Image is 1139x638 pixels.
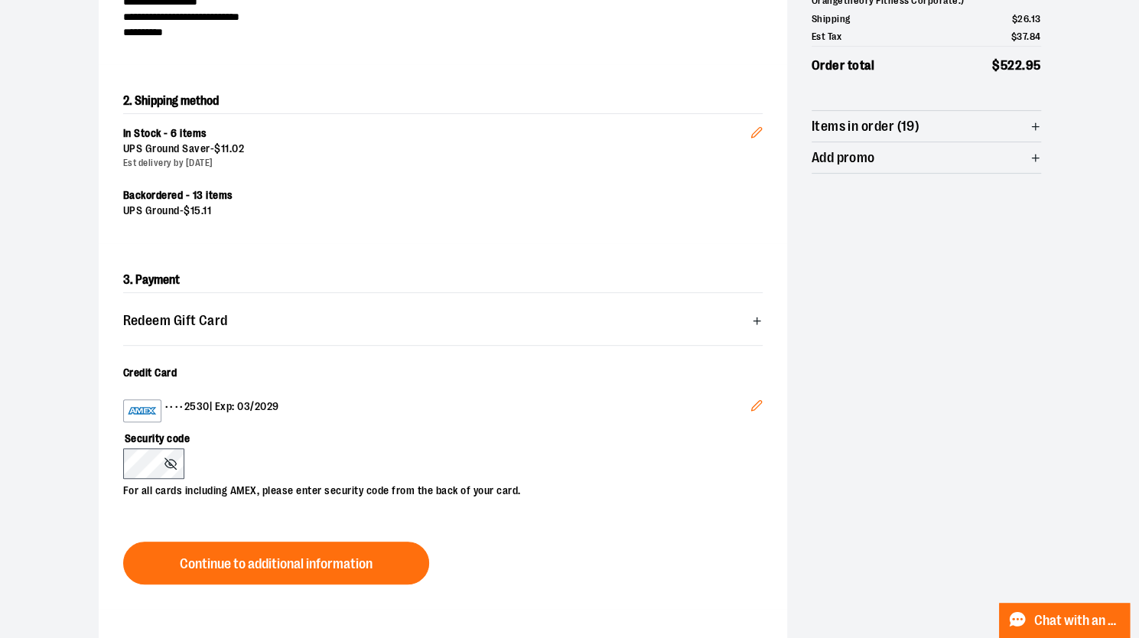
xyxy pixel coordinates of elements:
[738,102,775,155] button: Edit
[190,204,201,216] span: 15
[123,157,750,170] div: Est delivery by [DATE]
[214,142,221,155] span: $
[123,366,177,379] span: Credit Card
[812,11,851,27] span: Shipping
[812,29,842,44] span: Est Tax
[203,204,211,216] span: 11
[812,142,1041,173] button: Add promo
[123,203,750,219] div: UPS Ground -
[992,58,1001,73] span: $
[123,542,429,584] button: Continue to additional information
[229,142,233,155] span: .
[123,399,750,422] div: •••• 2530 | Exp: 03/2029
[123,126,750,142] div: In Stock - 6 items
[1034,614,1121,628] span: Chat with an Expert
[232,142,244,155] span: 02
[123,305,763,336] button: Redeem Gift Card
[180,557,373,571] span: Continue to additional information
[123,314,228,328] span: Redeem Gift Card
[1029,13,1031,24] span: .
[999,603,1131,638] button: Chat with an Expert
[812,56,875,76] span: Order total
[1031,13,1041,24] span: 13
[812,151,875,165] span: Add promo
[123,142,750,157] div: UPS Ground Saver -
[123,268,763,293] h2: 3. Payment
[1001,58,1023,73] span: 522
[1012,13,1018,24] span: $
[1027,31,1030,42] span: .
[1030,31,1041,42] span: 84
[812,111,1041,142] button: Items in order (19)
[738,387,775,428] button: Edit
[123,422,747,448] label: Security code
[123,188,750,203] div: Backordered - 13 items
[1017,13,1029,24] span: 26
[1026,58,1041,73] span: 95
[1022,58,1026,73] span: .
[812,119,920,134] span: Items in order (19)
[221,142,229,155] span: 11
[123,89,763,113] h2: 2. Shipping method
[184,204,190,216] span: $
[123,479,747,499] p: For all cards including AMEX, please enter security code from the back of your card.
[1017,31,1027,42] span: 37
[201,204,203,216] span: .
[1011,31,1017,42] span: $
[127,402,158,420] img: American Express card example showing the 15-digit card number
